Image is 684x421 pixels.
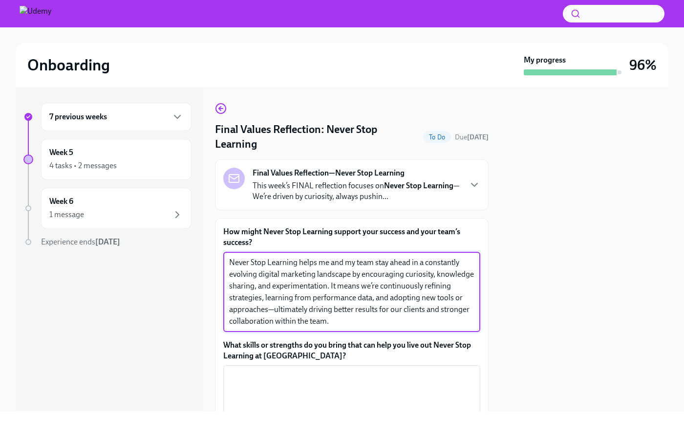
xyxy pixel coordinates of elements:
img: Udemy [20,6,51,22]
label: What skills or strengths do you bring that can help you live out Never Stop Learning at [GEOGRAPH... [223,340,480,361]
span: Due [455,133,489,141]
h6: Week 6 [49,196,73,207]
h4: Final Values Reflection: Never Stop Learning [215,122,419,152]
h3: 96% [629,56,657,74]
h2: Onboarding [27,55,110,75]
label: How might Never Stop Learning support your success and your team’s success? [223,226,480,248]
div: 7 previous weeks [41,103,192,131]
strong: [DATE] [467,133,489,141]
h6: Week 5 [49,147,73,158]
a: Week 61 message [23,188,192,229]
span: To Do [423,133,451,141]
strong: Final Values Reflection—Never Stop Learning [253,168,405,178]
strong: [DATE] [95,237,120,246]
span: August 18th, 2025 10:00 [455,133,489,142]
strong: Never Stop Learning [384,181,453,190]
p: This week’s FINAL reflection focuses on —We’re driven by curiosity, always pushin... [253,180,461,202]
textarea: Never Stop Learning helps me and my team stay ahead in a constantly evolving digital marketing la... [229,257,474,327]
strong: My progress [524,55,566,66]
h6: 7 previous weeks [49,111,107,122]
div: 1 message [49,209,84,220]
span: Experience ends [41,237,120,246]
a: Week 54 tasks • 2 messages [23,139,192,180]
div: 4 tasks • 2 messages [49,160,117,171]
